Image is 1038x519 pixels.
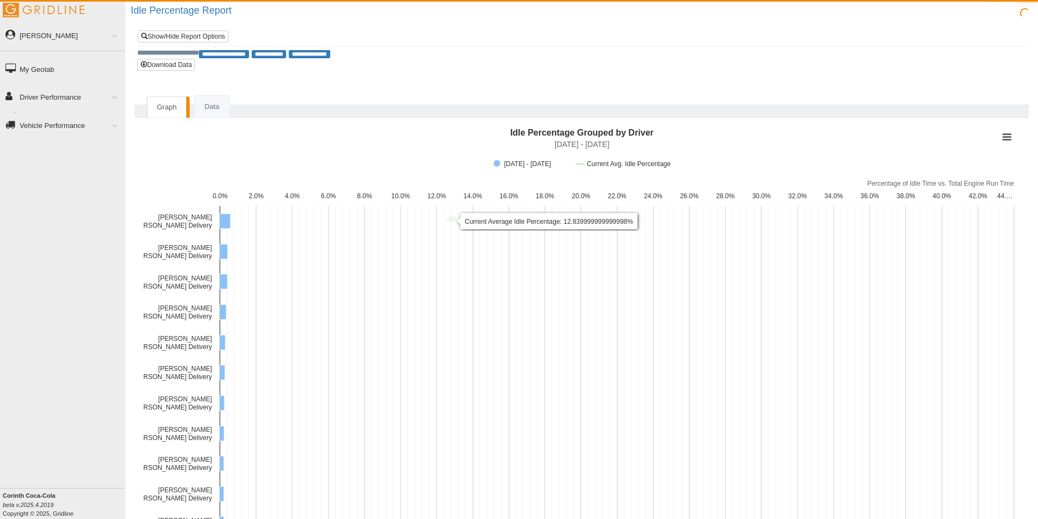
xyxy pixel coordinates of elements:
text: Idle Percentage Grouped by Driver [510,128,653,137]
text: [PERSON_NAME] [PERSON_NAME] Delivery [133,486,212,502]
i: beta v.2025.4.2019 [3,502,53,508]
path: King, James Jackson Delivery, 24.93. 8/31/2025 - 9/6/2025. [220,304,227,319]
path: Nellett, Brian Jackson Delivery, 12.84. Current Avg. Idle Percentage. [450,219,454,223]
text: 20.0% [572,192,590,200]
button: Download Data [137,59,195,71]
button: Show Current Avg. Idle Percentage [576,160,671,168]
path: Parnell, Jorell Jackson Delivery, 16.33. 8/31/2025 - 9/6/2025. [220,486,224,501]
button: Show 8/31/2025 - 9/6/2025 [494,160,564,168]
text: [PERSON_NAME] [PERSON_NAME] Delivery [133,304,212,320]
text: 4.0% [285,192,300,200]
text: 6.0% [321,192,336,200]
text: 32.0% [788,192,807,200]
text: 42.0% [969,192,987,200]
text: [PERSON_NAME] [PERSON_NAME] Delivery [133,426,212,442]
path: Warrington III, James Jackson Delivery, 17.15. 8/31/2025 - 9/6/2025. [220,426,224,441]
img: Gridline [3,3,84,17]
text: 30.0% [752,192,770,200]
text: [PERSON_NAME] [PERSON_NAME] Delivery [133,365,212,381]
path: Garig, Corey Jackson Delivery, 18.14. 8/31/2025 - 9/6/2025. [220,395,224,410]
text: 0.0% [213,192,228,200]
b: Corinth Coca-Cola [3,492,56,499]
text: 44.… [997,192,1013,200]
path: Blakely, Logan Jackson Delivery, 20.11. 8/31/2025 - 9/6/2025. [220,365,225,380]
text: 24.0% [644,192,663,200]
a: Dashboard [20,112,125,132]
div: Copyright © 2025, Gridline [3,491,125,518]
text: 18.0% [536,192,554,200]
text: [PERSON_NAME] [PERSON_NAME] Delivery [133,274,212,290]
text: [PERSON_NAME] [PERSON_NAME] Delivery [133,395,212,411]
text: 12.0% [427,192,446,200]
text: 22.0% [608,192,626,200]
text: Percentage of Idle Time vs. Total Engine Run Time [867,180,1015,187]
text: [PERSON_NAME] [PERSON_NAME] Delivery [133,335,212,351]
a: Data [195,96,229,118]
text: [PERSON_NAME] [PERSON_NAME] Delivery [133,244,212,260]
text: 40.0% [933,192,951,200]
text: 26.0% [680,192,699,200]
button: View chart menu, Idle Percentage Grouped by Driver [999,130,1015,145]
text: [PERSON_NAME] [PERSON_NAME] Delivery [133,213,212,229]
a: Graph [147,96,186,118]
h2: Idle Percentage Report [131,5,1038,16]
text: 34.0% [824,192,843,200]
path: Henderson, Jalen Jackson Delivery, 16.33. 8/31/2025 - 9/6/2025. [220,456,224,471]
a: Show/Hide Report Options [138,30,228,42]
path: Armstrong, Shawn Jackson Delivery, 21.42. 8/31/2025 - 9/6/2025. [220,335,226,350]
text: 28.0% [716,192,735,200]
text: 38.0% [896,192,915,200]
text: [DATE] - [DATE] [555,140,610,149]
path: Nellett, Brian Jackson Delivery, 40.32. 8/31/2025 - 9/6/2025. [220,213,230,228]
path: Holloway, Dwight Jackson Delivery, 29.93. 8/31/2025 - 9/6/2025. [220,244,228,259]
text: 10.0% [391,192,410,200]
text: 2.0% [249,192,264,200]
text: 14.0% [464,192,482,200]
text: 16.0% [500,192,518,200]
text: [PERSON_NAME] [PERSON_NAME] Delivery [133,456,212,472]
text: 36.0% [860,192,879,200]
path: Gilpin, Stacy Jackson Delivery, 29.21. 8/31/2025 - 9/6/2025. [220,274,228,289]
text: 8.0% [357,192,372,200]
